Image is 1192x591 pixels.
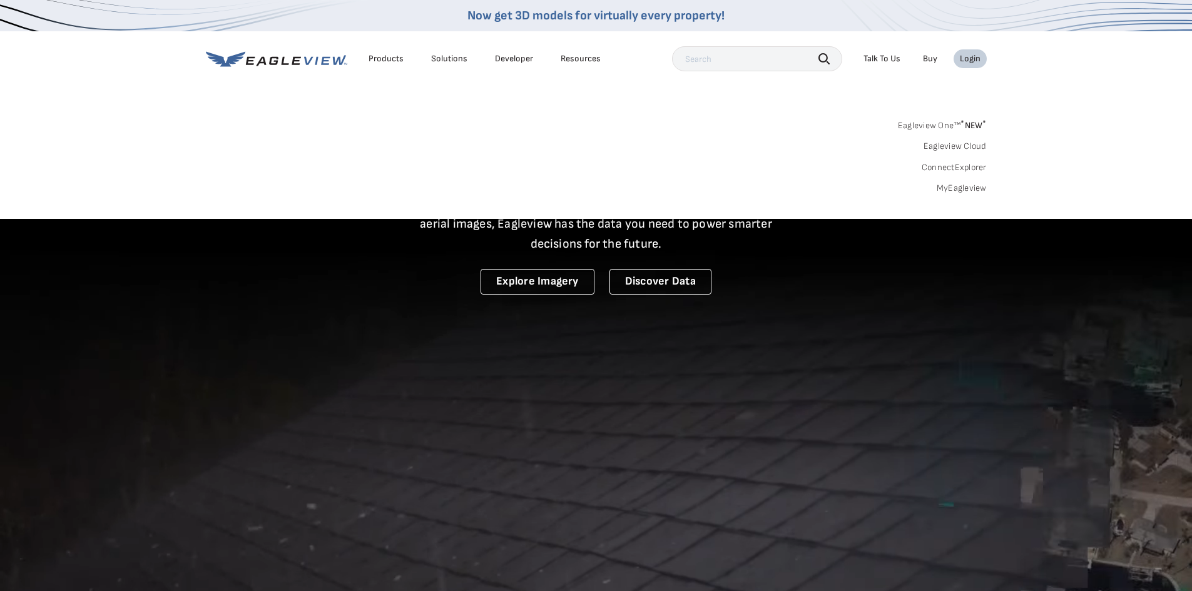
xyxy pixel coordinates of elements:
a: Explore Imagery [481,269,594,295]
a: ConnectExplorer [922,162,987,173]
div: Resources [561,53,601,64]
span: NEW [960,120,986,131]
a: Discover Data [609,269,711,295]
a: Eagleview One™*NEW* [898,116,987,131]
a: Developer [495,53,533,64]
div: Solutions [431,53,467,64]
input: Search [672,46,842,71]
div: Products [369,53,404,64]
a: Eagleview Cloud [924,141,987,152]
a: Now get 3D models for virtually every property! [467,8,725,23]
a: MyEagleview [937,183,987,194]
div: Login [960,53,981,64]
div: Talk To Us [863,53,900,64]
a: Buy [923,53,937,64]
p: A new era starts here. Built on more than 3.5 billion high-resolution aerial images, Eagleview ha... [405,194,788,254]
